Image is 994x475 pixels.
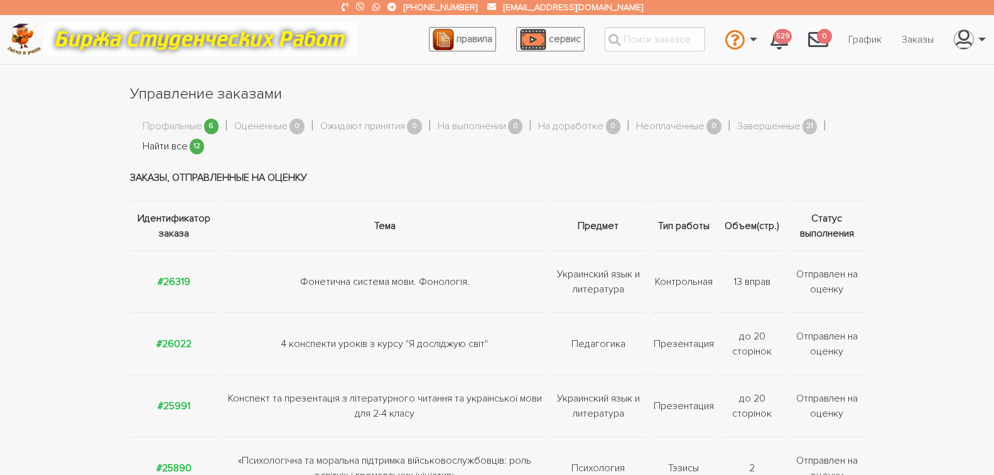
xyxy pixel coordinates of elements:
[649,313,718,375] td: Презентация
[222,201,548,251] th: Тема
[130,154,865,201] td: Заказы, отправленные на оценку
[222,251,548,313] td: Фонетична система мови. Фонологія.
[548,375,649,437] td: Украинский язык и литература
[156,462,192,474] a: #25890
[892,28,944,51] a: Заказы
[516,27,585,51] a: сервис
[718,375,786,437] td: до 20 сторінок
[520,29,546,50] img: play_icon-49f7f135c9dc9a03216cfdbccbe1e3994649169d890fb554cedf0eac35a01ba8.png
[190,139,205,154] span: 12
[143,139,188,155] a: Найти все
[143,119,202,135] a: Профильные
[718,201,786,251] th: Объем(стр.)
[718,251,786,313] td: 13 вправ
[43,22,357,56] img: motto-12e01f5a76059d5f6a28199ef077b1f78e012cfde436ab5cf1d4517935686d32.gif
[429,27,496,51] a: правила
[504,2,643,13] a: [EMAIL_ADDRESS][DOMAIN_NAME]
[204,119,219,134] span: 6
[320,119,405,135] a: Ожидают принятия
[130,83,865,105] h1: Управление заказами
[404,2,477,13] a: [PHONE_NUMBER]
[130,201,222,251] th: Идентификатор заказа
[802,119,818,134] span: 21
[156,338,192,350] a: #26022
[649,251,718,313] td: Контрольная
[817,29,832,45] span: 0
[636,119,705,135] a: Неоплаченные
[433,29,454,50] img: agreement_icon-feca34a61ba7f3d1581b08bc946b2ec1ccb426f67415f344566775c155b7f62c.png
[538,119,603,135] a: На доработке
[548,313,649,375] td: Педагогика
[158,275,190,288] a: #26319
[289,119,305,134] span: 0
[774,29,792,45] span: 529
[649,375,718,437] td: Презентация
[605,27,705,51] input: Поиск заказов
[737,119,801,135] a: Завершенные
[407,119,422,134] span: 0
[786,201,865,251] th: Статус выполнения
[548,251,649,313] td: Украинский язык и литература
[786,375,865,437] td: Отправлен на оценку
[786,251,865,313] td: Отправлен на оценку
[706,119,721,134] span: 0
[760,23,798,56] a: 529
[649,201,718,251] th: Тип работы
[718,313,786,375] td: до 20 сторінок
[222,313,548,375] td: 4 конспекти уроків з курсу "Я досліджую світ"
[438,119,506,135] a: На выполнении
[7,23,41,55] img: logo-c4363faeb99b52c628a42810ed6dfb4293a56d4e4775eb116515dfe7f33672af.png
[508,119,523,134] span: 0
[222,375,548,437] td: Конспект та презентація з літературного читання та української мови для 2-4 класу
[838,28,892,51] a: График
[234,119,288,135] a: Оцененные
[549,33,581,45] span: сервис
[158,400,190,412] a: #25991
[786,313,865,375] td: Отправлен на оценку
[456,33,492,45] span: правила
[548,201,649,251] th: Предмет
[606,119,621,134] span: 0
[798,23,838,56] a: 0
